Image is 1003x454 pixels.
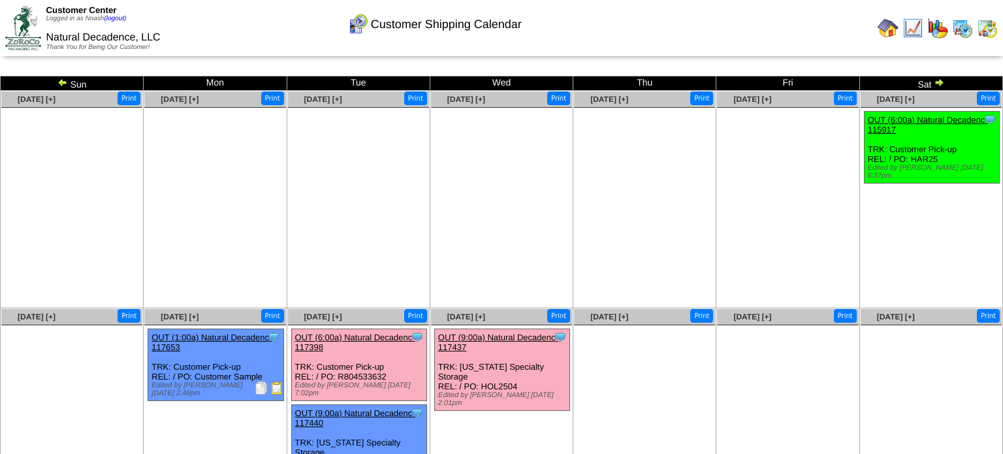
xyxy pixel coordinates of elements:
a: (logout) [104,15,126,22]
button: Print [404,309,427,323]
a: [DATE] [+] [877,95,915,104]
div: Edited by [PERSON_NAME] [DATE] 2:01pm [438,391,570,407]
img: arrowleft.gif [57,77,68,88]
td: Wed [430,76,573,91]
img: Tooltip [411,331,424,344]
div: TRK: Customer Pick-up REL: / PO: R804533632 [291,329,427,401]
a: OUT (9:00a) Natural Decadenc-117437 [438,332,558,352]
a: [DATE] [+] [304,95,342,104]
button: Print [261,309,284,323]
button: Print [547,91,570,105]
button: Print [118,309,140,323]
img: calendarcustomer.gif [347,14,368,35]
button: Print [690,91,713,105]
div: TRK: Customer Pick-up REL: / PO: HAR25 [864,112,1000,184]
a: [DATE] [+] [590,312,628,321]
a: [DATE] [+] [877,312,915,321]
a: [DATE] [+] [161,312,199,321]
a: [DATE] [+] [447,95,485,104]
div: Edited by [PERSON_NAME] [DATE] 2:46pm [151,381,283,397]
button: Print [977,309,1000,323]
img: ZoRoCo_Logo(Green%26Foil)%20jpg.webp [5,6,41,50]
span: Thank You for Being Our Customer! [46,44,150,51]
img: graph.gif [927,18,948,39]
span: Logged in as Nnash [46,15,126,22]
a: [DATE] [+] [590,95,628,104]
button: Print [547,309,570,323]
span: Customer Center [46,5,116,15]
td: Tue [287,76,430,91]
td: Sun [1,76,144,91]
a: [DATE] [+] [18,95,56,104]
a: OUT (1:00a) Natural Decadenc-117653 [151,332,272,352]
img: Tooltip [267,331,280,344]
button: Print [261,91,284,105]
img: line_graph.gif [902,18,923,39]
img: Tooltip [554,331,567,344]
td: Fri [716,76,859,91]
img: Tooltip [983,113,996,126]
a: [DATE] [+] [447,312,485,321]
a: OUT (6:00a) Natural Decadenc-115917 [868,115,988,135]
div: TRK: Customer Pick-up REL: / PO: Customer Sample [148,329,284,401]
button: Print [977,91,1000,105]
a: OUT (6:00a) Natural Decadenc-117398 [295,332,415,352]
a: [DATE] [+] [304,312,342,321]
div: Edited by [PERSON_NAME] [DATE] 6:37pm [868,164,1000,180]
img: Tooltip [411,406,424,419]
td: Thu [573,76,716,91]
img: arrowright.gif [934,77,944,88]
a: [DATE] [+] [161,95,199,104]
span: Customer Shipping Calendar [371,18,522,31]
button: Print [690,309,713,323]
div: Edited by [PERSON_NAME] [DATE] 7:02pm [295,381,427,397]
div: TRK: [US_STATE] Specialty Storage REL: / PO: HOL2504 [434,329,570,411]
img: calendarinout.gif [977,18,998,39]
button: Print [404,91,427,105]
button: Print [834,309,857,323]
img: Packing Slip [255,381,268,395]
a: [DATE] [+] [733,312,771,321]
img: calendarprod.gif [952,18,973,39]
button: Print [118,91,140,105]
a: [DATE] [+] [733,95,771,104]
a: OUT (9:00a) Natural Decadenc-117440 [295,408,415,428]
td: Sat [859,76,1002,91]
td: Mon [144,76,287,91]
img: home.gif [878,18,899,39]
span: Natural Decadence, LLC [46,32,160,43]
a: [DATE] [+] [18,312,56,321]
img: Bill of Lading [270,381,283,395]
button: Print [834,91,857,105]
